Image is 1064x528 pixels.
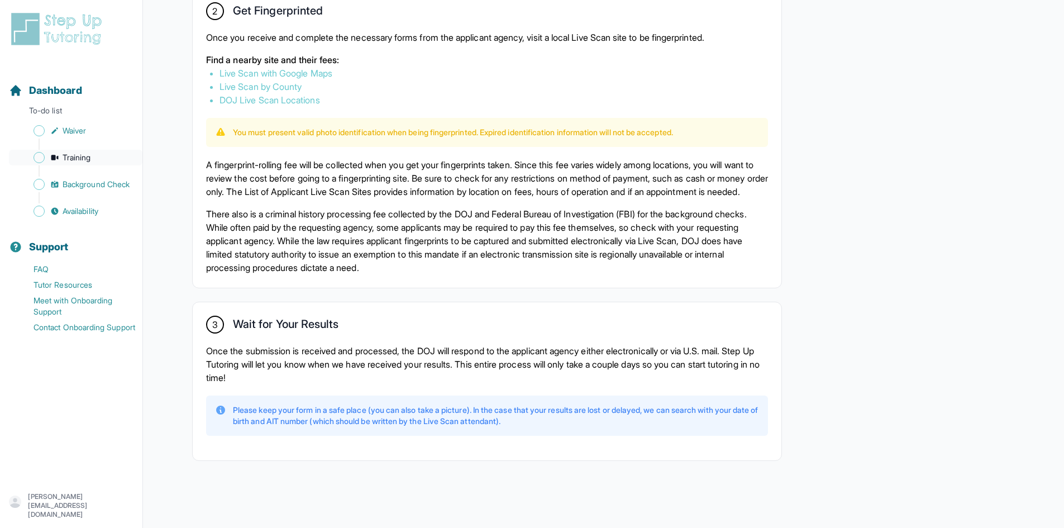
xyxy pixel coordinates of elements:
[63,179,130,190] span: Background Check
[233,4,323,22] h2: Get Fingerprinted
[233,317,338,335] h2: Wait for Your Results
[28,492,133,519] p: [PERSON_NAME][EMAIL_ADDRESS][DOMAIN_NAME]
[212,318,218,331] span: 3
[4,105,138,121] p: To-do list
[220,68,332,79] a: Live Scan with Google Maps
[9,492,133,519] button: [PERSON_NAME][EMAIL_ADDRESS][DOMAIN_NAME]
[9,150,142,165] a: Training
[9,11,108,47] img: logo
[220,94,320,106] a: DOJ Live Scan Locations
[4,221,138,259] button: Support
[233,405,759,427] p: Please keep your form in a safe place (you can also take a picture). In the case that your result...
[63,206,98,217] span: Availability
[9,83,82,98] a: Dashboard
[4,65,138,103] button: Dashboard
[9,277,142,293] a: Tutor Resources
[63,152,91,163] span: Training
[9,177,142,192] a: Background Check
[220,81,302,92] a: Live Scan by County
[9,203,142,219] a: Availability
[233,127,673,138] p: You must present valid photo identification when being fingerprinted. Expired identification info...
[212,4,217,18] span: 2
[29,83,82,98] span: Dashboard
[206,207,768,274] p: There also is a criminal history processing fee collected by the DOJ and Federal Bureau of Invest...
[206,344,768,384] p: Once the submission is received and processed, the DOJ will respond to the applicant agency eithe...
[206,53,768,66] p: Find a nearby site and their fees:
[9,293,142,320] a: Meet with Onboarding Support
[63,125,86,136] span: Waiver
[9,123,142,139] a: Waiver
[9,320,142,335] a: Contact Onboarding Support
[29,239,69,255] span: Support
[206,31,768,44] p: Once you receive and complete the necessary forms from the applicant agency, visit a local Live S...
[206,158,768,198] p: A fingerprint-rolling fee will be collected when you get your fingerprints taken. Since this fee ...
[9,261,142,277] a: FAQ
